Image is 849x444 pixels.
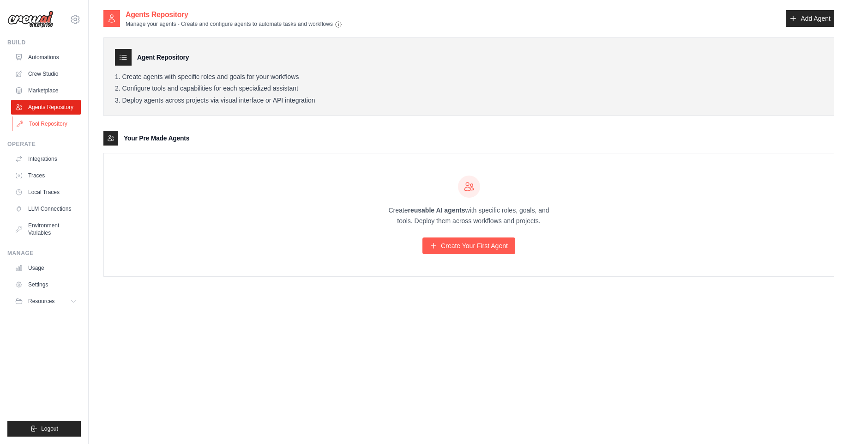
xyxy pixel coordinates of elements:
[11,261,81,275] a: Usage
[11,277,81,292] a: Settings
[11,152,81,166] a: Integrations
[786,10,834,27] a: Add Agent
[115,97,823,105] li: Deploy agents across projects via visual interface or API integration
[11,185,81,200] a: Local Traces
[11,201,81,216] a: LLM Connections
[11,67,81,81] a: Crew Studio
[11,218,81,240] a: Environment Variables
[28,298,54,305] span: Resources
[11,50,81,65] a: Automations
[408,207,465,214] strong: reusable AI agents
[422,237,515,254] a: Create Your First Agent
[41,425,58,432] span: Logout
[137,53,189,62] h3: Agent Repository
[126,20,342,28] p: Manage your agents - Create and configure agents to automate tasks and workflows
[11,83,81,98] a: Marketplace
[11,100,81,115] a: Agents Repository
[12,116,82,131] a: Tool Repository
[7,140,81,148] div: Operate
[124,134,189,143] h3: Your Pre Made Agents
[11,168,81,183] a: Traces
[115,85,823,93] li: Configure tools and capabilities for each specialized assistant
[11,294,81,309] button: Resources
[115,73,823,81] li: Create agents with specific roles and goals for your workflows
[7,249,81,257] div: Manage
[380,205,558,226] p: Create with specific roles, goals, and tools. Deploy them across workflows and projects.
[7,39,81,46] div: Build
[7,11,54,28] img: Logo
[7,421,81,437] button: Logout
[126,9,342,20] h2: Agents Repository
